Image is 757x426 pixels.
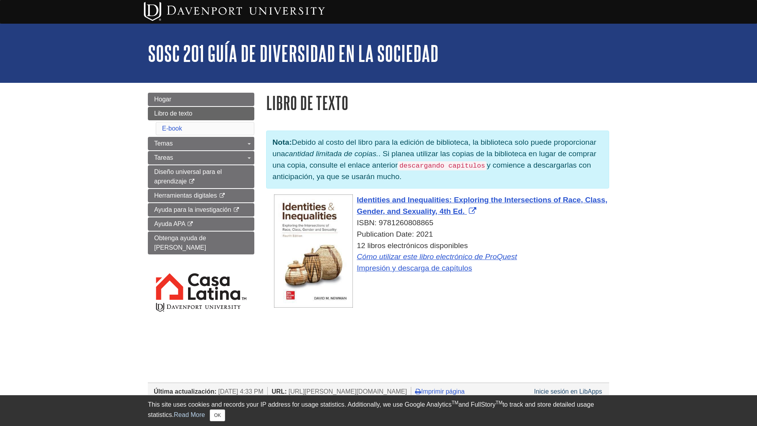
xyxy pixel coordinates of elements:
[496,400,502,405] sup: TM
[415,388,464,395] a: Imprimir página
[174,411,205,418] a: Read More
[148,41,438,65] a: SOSC 201 Guía de Diversidad en la Sociedad
[274,229,609,240] div: Publication Date: 2021
[154,110,192,117] span: Libro de texto
[272,388,287,395] span: URL:
[274,194,353,308] img: Cover Art
[285,149,378,158] em: cantidad limitada de copias.
[148,232,254,254] a: Obtenga ayuda de [PERSON_NAME]
[154,96,172,103] span: Hogar
[154,220,185,227] span: Ayuda APA
[148,165,254,188] a: Diseño universal para el aprendizaje
[162,125,182,132] a: E-book
[144,2,325,21] img: Davenport University
[266,93,609,113] h1: Libro de texto
[148,400,609,421] div: This site uses cookies and records your IP address for usage statistics. Additionally, we use Goo...
[415,388,421,394] i: Imprimir página
[154,154,173,161] span: Tareas
[148,189,254,202] a: Herramientas digitales
[154,206,231,213] span: Ayuda para la investigación
[148,137,254,150] a: Temas
[148,93,254,327] div: Guide Page Menu
[154,168,222,185] span: Diseño universal para el aprendizaje
[357,196,607,215] span: Identities and Inequalities: Exploring the Intersections of Race, Class, Gender, and Sexuality, 4...
[148,93,254,106] a: Hogar
[272,138,292,146] strong: Nota:
[218,388,263,395] span: [DATE] 4:33 PM
[233,207,240,213] i: This link opens in a new window
[274,240,609,274] div: 12 libros electrónicos disponibles
[289,388,407,395] span: [URL][PERSON_NAME][DOMAIN_NAME]
[266,131,609,189] p: Debido al costo del libro para la edición de biblioteca, la biblioteca solo puede proporcionar un...
[154,140,173,147] span: Temas
[154,388,216,395] span: Última actualización:
[148,217,254,231] a: Ayuda APA
[274,217,609,229] div: ISBN: 9781260808865
[357,264,472,272] a: Impresión y descarga de capítulos
[451,400,458,405] sup: TM
[398,161,487,170] code: descargando capitulos
[357,196,607,215] a: Link opens in new window
[534,388,602,395] a: Inicie sesión en LibApps
[148,107,254,120] a: Libro de texto
[148,151,254,164] a: Tareas
[210,409,225,421] button: Close
[154,192,217,199] span: Herramientas digitales
[188,179,195,184] i: This link opens in a new window
[148,203,254,217] a: Ayuda para la investigación
[219,193,226,198] i: This link opens in a new window
[154,235,206,251] span: Obtenga ayuda de [PERSON_NAME]
[187,222,194,227] i: This link opens in a new window
[357,252,517,261] a: Cómo utilizar este libro electrónico de ProQuest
